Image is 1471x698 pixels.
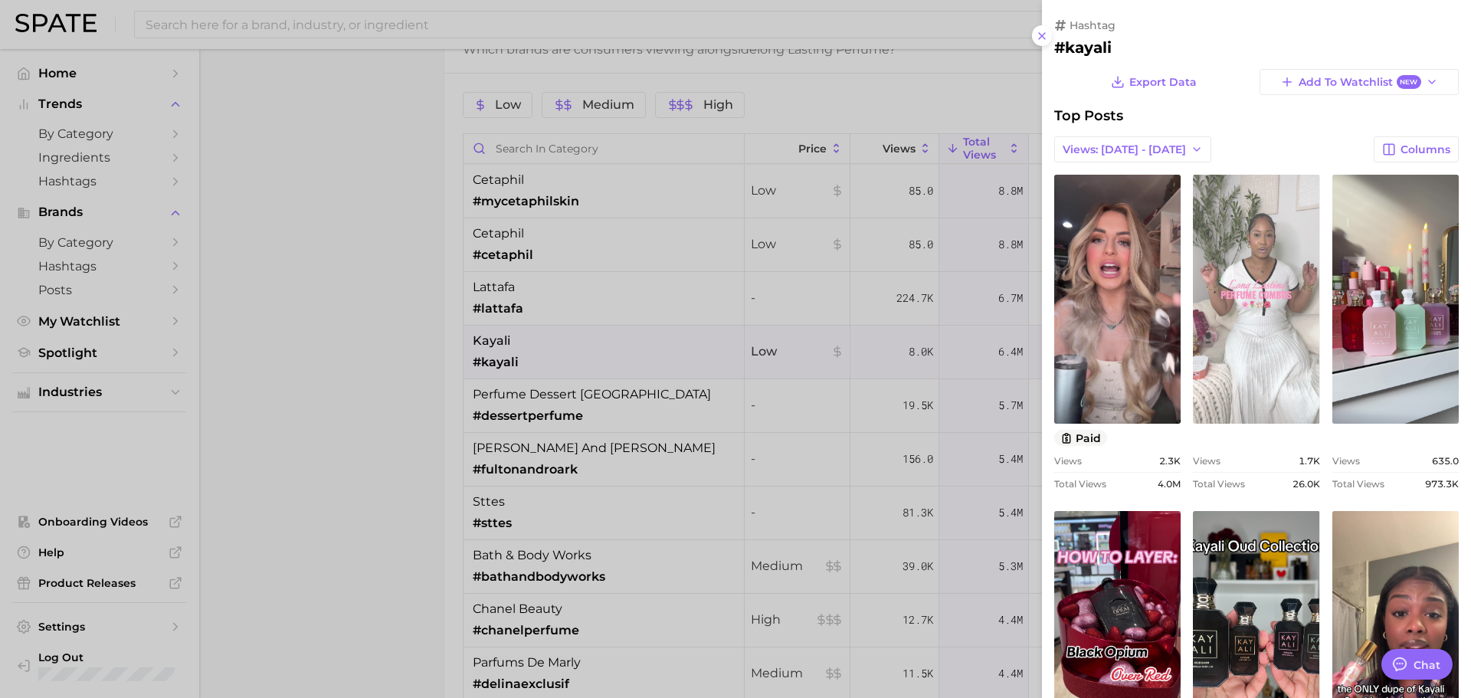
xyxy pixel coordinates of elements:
span: 635.0 [1432,455,1459,467]
span: Views: [DATE] - [DATE] [1063,143,1186,156]
span: Views [1054,455,1082,467]
span: Views [1332,455,1360,467]
span: Add to Watchlist [1299,75,1420,90]
h2: #kayali [1054,38,1459,57]
span: 26.0k [1292,478,1320,490]
button: paid [1054,430,1107,446]
span: 1.7k [1299,455,1320,467]
span: 2.3k [1159,455,1181,467]
button: Views: [DATE] - [DATE] [1054,136,1211,162]
span: Columns [1401,143,1450,156]
span: Export Data [1129,76,1197,89]
span: New [1397,75,1421,90]
span: Views [1193,455,1220,467]
span: Total Views [1193,478,1245,490]
button: Columns [1374,136,1459,162]
span: 4.0m [1158,478,1181,490]
span: Total Views [1054,478,1106,490]
button: Export Data [1107,69,1201,95]
span: Top Posts [1054,107,1123,124]
button: Add to WatchlistNew [1260,69,1459,95]
span: 973.3k [1425,478,1459,490]
span: hashtag [1070,18,1116,32]
span: Total Views [1332,478,1384,490]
